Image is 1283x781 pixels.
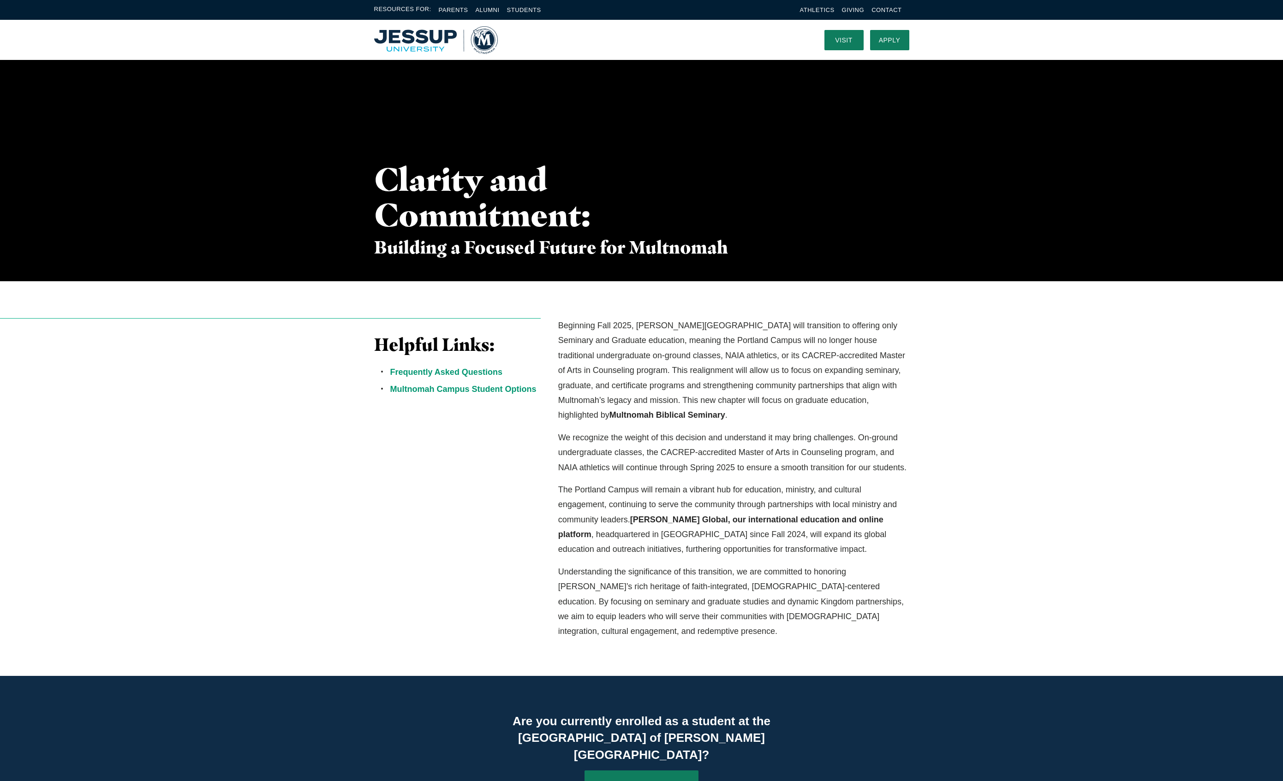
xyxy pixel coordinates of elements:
[374,161,587,232] h1: Clarity and Commitment:
[507,6,541,13] a: Students
[842,6,865,13] a: Giving
[609,410,725,420] strong: Multnomah Biblical Seminary
[558,430,909,475] p: We recognize the weight of this decision and understand it may bring challenges. On-ground underg...
[374,26,498,54] a: Home
[824,30,864,50] a: Visit
[558,564,909,639] p: Understanding the significance of this transition, we are committed to honoring [PERSON_NAME]’s r...
[558,482,909,557] p: The Portland Campus will remain a vibrant hub for education, ministry, and cultural engagement, c...
[439,6,468,13] a: Parents
[374,26,498,54] img: Multnomah University Logo
[871,6,901,13] a: Contact
[374,334,541,355] h3: Helpful Links:
[374,5,431,15] span: Resources For:
[558,515,883,539] strong: [PERSON_NAME] Global, our international education and online platform
[390,367,502,377] a: Frequently Asked Questions
[466,713,817,763] h4: Are you currently enrolled as a student at the [GEOGRAPHIC_DATA] of [PERSON_NAME][GEOGRAPHIC_DATA]?
[475,6,499,13] a: Alumni
[870,30,909,50] a: Apply
[558,318,909,423] p: Beginning Fall 2025, [PERSON_NAME][GEOGRAPHIC_DATA] will transition to offering only Seminary and...
[390,385,537,394] a: Multnomah Campus Student Options
[800,6,835,13] a: Athletics
[374,237,731,258] h3: Building a Focused Future for Multnomah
